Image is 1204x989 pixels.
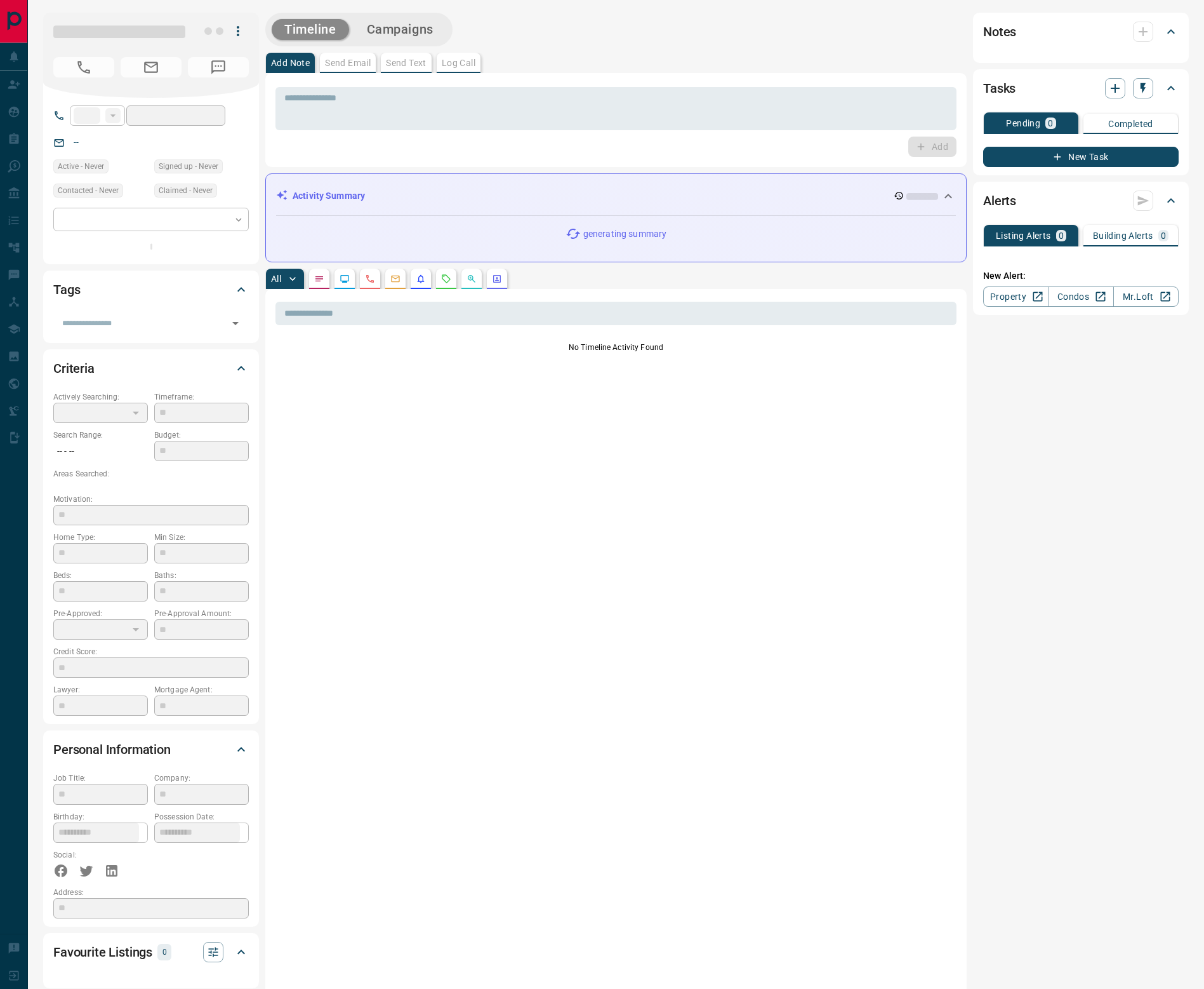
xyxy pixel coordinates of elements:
p: Listing Alerts [996,231,1051,240]
p: Company: [154,772,249,784]
p: -- - -- [53,441,148,462]
div: Tasks [983,73,1179,104]
p: Job Title: [53,772,148,784]
p: Pending [1006,119,1040,128]
svg: Notes [314,274,324,284]
span: Signed up - Never [159,160,218,173]
p: 0 [1161,231,1166,240]
div: Notes [983,17,1179,47]
span: Contacted - Never [58,184,119,197]
a: Mr.Loft [1113,286,1179,307]
button: New Task [983,147,1179,167]
p: No Timeline Activity Found [275,342,956,353]
p: 0 [1048,119,1053,128]
svg: Agent Actions [492,274,502,284]
p: Actively Searching: [53,391,148,403]
p: Mortgage Agent: [154,684,249,696]
span: No Email [121,57,182,77]
p: Pre-Approval Amount: [154,608,249,619]
p: Possession Date: [154,811,249,823]
p: generating summary [583,227,666,241]
button: Timeline [272,19,349,40]
p: Search Range: [53,429,148,441]
p: Budget: [154,429,249,441]
span: Claimed - Never [159,184,213,197]
svg: Emails [390,274,400,284]
p: All [271,274,281,283]
svg: Opportunities [466,274,477,284]
p: Credit Score: [53,646,249,657]
p: Activity Summary [293,189,365,203]
div: Activity Summary [276,184,956,208]
span: Active - Never [58,160,104,173]
div: Favourite Listings0 [53,937,249,967]
p: Areas Searched: [53,468,249,480]
p: Motivation: [53,494,249,505]
p: Lawyer: [53,684,148,696]
button: Campaigns [354,19,446,40]
p: New Alert: [983,269,1179,283]
h2: Alerts [983,191,1016,211]
span: No Number [53,57,114,77]
p: 0 [161,945,168,959]
p: 0 [1059,231,1064,240]
h2: Notes [983,22,1016,42]
h2: Tags [53,279,80,300]
p: Add Note [271,58,310,67]
p: Address: [53,887,249,898]
svg: Listing Alerts [416,274,426,284]
button: Open [227,314,244,332]
a: -- [74,137,79,147]
h2: Criteria [53,358,95,379]
p: Timeframe: [154,391,249,403]
svg: Requests [441,274,451,284]
p: Completed [1108,119,1153,128]
p: Home Type: [53,532,148,543]
p: Beds: [53,570,148,581]
p: Pre-Approved: [53,608,148,619]
a: Condos [1048,286,1113,307]
svg: Calls [365,274,375,284]
p: Min Size: [154,532,249,543]
div: Alerts [983,185,1179,216]
p: Baths: [154,570,249,581]
p: Social: [53,849,148,861]
p: Building Alerts [1093,231,1153,240]
div: Personal Information [53,734,249,765]
svg: Lead Browsing Activity [340,274,350,284]
h2: Personal Information [53,739,171,760]
div: Criteria [53,353,249,384]
span: No Number [188,57,249,77]
div: Tags [53,274,249,305]
a: Property [983,286,1049,307]
h2: Tasks [983,78,1015,98]
p: Birthday: [53,811,148,823]
h2: Favourite Listings [53,942,152,962]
